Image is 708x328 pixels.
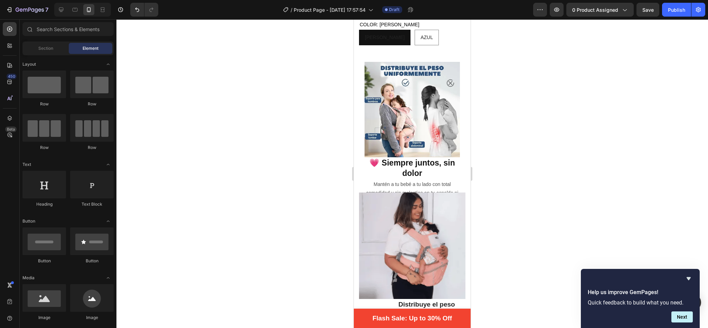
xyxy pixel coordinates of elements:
[588,288,693,297] h2: Help us improve GemPages!
[291,6,292,13] span: /
[566,3,634,17] button: 0 product assigned
[22,201,66,207] div: Heading
[70,258,114,264] div: Button
[38,45,53,51] span: Section
[103,159,114,170] span: Toggle open
[103,272,114,283] span: Toggle open
[83,45,98,51] span: Element
[22,218,35,224] span: Button
[636,3,659,17] button: Save
[354,19,471,328] iframe: Design area
[588,274,693,322] div: Help us improve GemPages!
[22,258,66,264] div: Button
[7,74,17,79] div: 450
[642,7,654,13] span: Save
[662,3,691,17] button: Publish
[22,61,36,67] span: Layout
[70,315,114,321] div: Image
[22,315,66,321] div: Image
[70,201,114,207] div: Text Block
[5,126,17,132] div: Beta
[588,299,693,306] p: Quick feedback to build what you need.
[70,144,114,151] div: Row
[572,6,618,13] span: 0 product assigned
[389,7,399,13] span: Draft
[22,144,66,151] div: Row
[22,101,66,107] div: Row
[685,274,693,283] button: Hide survey
[22,161,31,168] span: Text
[671,311,693,322] button: Next question
[668,6,685,13] div: Publish
[103,216,114,227] span: Toggle open
[3,3,51,17] button: 7
[130,3,158,17] div: Undo/Redo
[45,6,48,14] p: 7
[294,6,366,13] span: Product Page - [DATE] 17:57:54
[22,275,35,281] span: Media
[22,22,114,36] input: Search Sections & Elements
[103,59,114,70] span: Toggle open
[70,101,114,107] div: Row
